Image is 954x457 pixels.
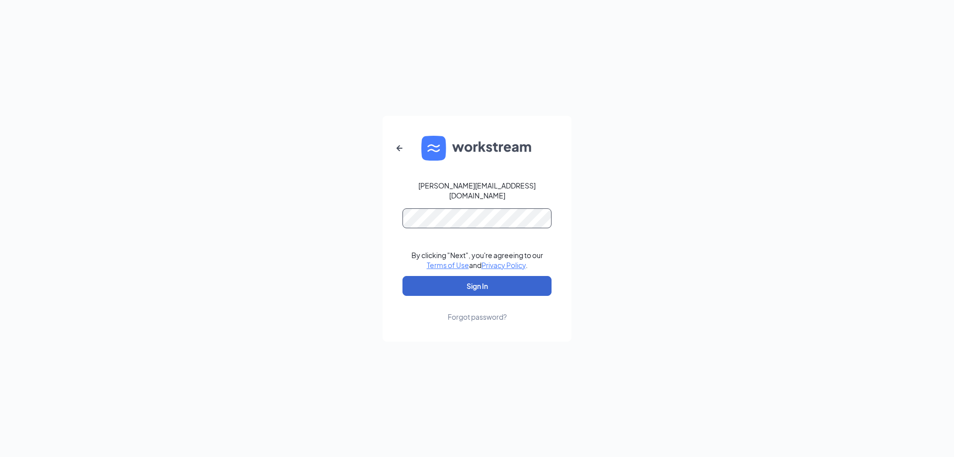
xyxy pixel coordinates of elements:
img: WS logo and Workstream text [421,136,533,161]
svg: ArrowLeftNew [394,142,405,154]
button: ArrowLeftNew [388,136,411,160]
div: Forgot password? [448,312,507,322]
button: Sign In [402,276,552,296]
a: Privacy Policy [481,261,526,270]
a: Terms of Use [427,261,469,270]
a: Forgot password? [448,296,507,322]
div: By clicking "Next", you're agreeing to our and . [411,250,543,270]
div: [PERSON_NAME][EMAIL_ADDRESS][DOMAIN_NAME] [402,181,552,200]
